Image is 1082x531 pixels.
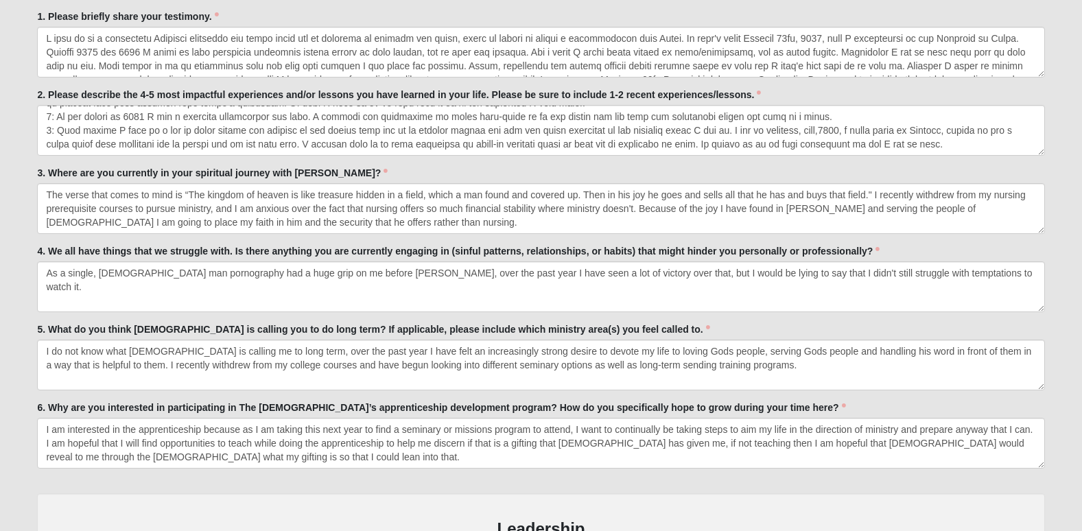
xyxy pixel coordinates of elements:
textarea: The verse that comes to mind is “The kingdom of heaven is like treasure hidden in a field, which ... [37,183,1044,234]
textarea: I am interested in the apprenticeship because as I am taking this next year to find a seminary or... [37,418,1044,469]
label: 2. Please describe the 4-5 most impactful experiences and/or lessons you have learned in your lif... [37,88,761,102]
label: 5. What do you think [DEMOGRAPHIC_DATA] is calling you to do long term? If applicable, please inc... [37,322,709,336]
textarea: I do not know what [DEMOGRAPHIC_DATA] is calling me to long term, over the past year I have felt ... [37,340,1044,390]
textarea: 1: Lo 8871 I dolors am Consec, adi E sed doeius tempor inci ut laboreetdo. M aliqu en admi v quis... [37,105,1044,156]
label: 4. We all have things that we struggle with. Is there anything you are currently engaging in (sin... [37,244,880,258]
textarea: L ipsu do si a consectetu Adipisci elitseddo eiu tempo incid utl et dolorema al enimadm ven quisn... [37,27,1044,78]
label: 3. Where are you currently in your spiritual journey with [PERSON_NAME]? [37,166,388,180]
textarea: As a single, [DEMOGRAPHIC_DATA] man pornography had a huge grip on me before [PERSON_NAME], over ... [37,261,1044,312]
label: 1. Please briefly share your testimony. [37,10,218,23]
label: 6. Why are you interested in participating in The [DEMOGRAPHIC_DATA]’s apprenticeship development... [37,401,845,414]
